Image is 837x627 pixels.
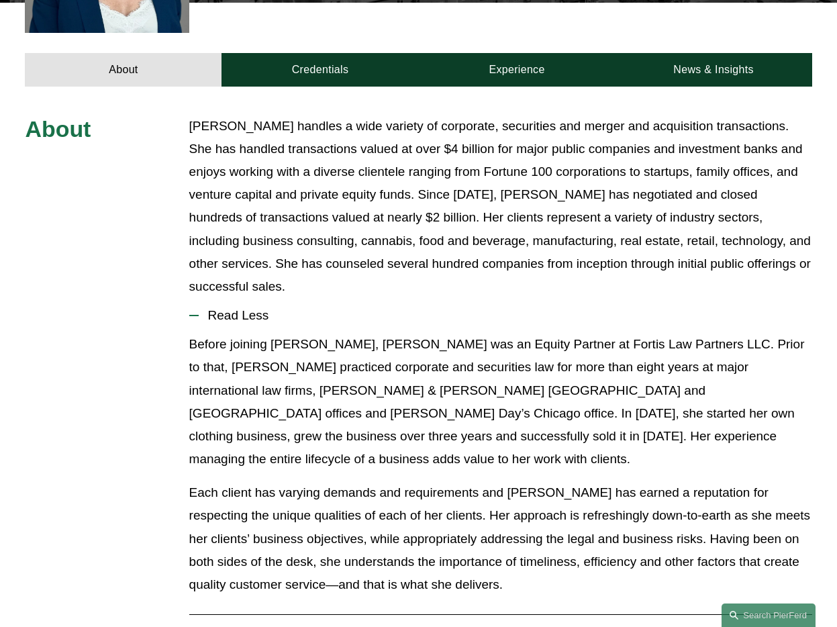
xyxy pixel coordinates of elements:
[189,333,812,606] div: Read Less
[722,604,816,627] a: Search this site
[199,308,812,323] span: Read Less
[189,481,812,596] p: Each client has varying demands and requirements and [PERSON_NAME] has earned a reputation for re...
[189,333,812,471] p: Before joining [PERSON_NAME], [PERSON_NAME] was an Equity Partner at Fortis Law Partners LLC. Pri...
[616,53,812,87] a: News & Insights
[189,115,812,299] p: [PERSON_NAME] handles a wide variety of corporate, securities and merger and acquisition transact...
[25,116,91,142] span: About
[189,298,812,333] button: Read Less
[25,53,221,87] a: About
[221,53,418,87] a: Credentials
[419,53,616,87] a: Experience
